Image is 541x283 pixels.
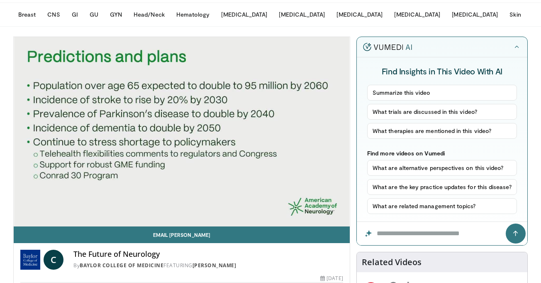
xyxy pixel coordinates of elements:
[73,262,343,269] div: By FEATURING
[14,226,350,243] a: Email [PERSON_NAME]
[367,85,517,101] button: Summarize this video
[357,222,527,245] input: Question for the AI
[367,66,517,76] h4: Find Insights in This Video With AI
[389,6,445,23] button: [MEDICAL_DATA]
[447,6,503,23] button: [MEDICAL_DATA]
[367,104,517,120] button: What trials are discussed in this video?
[504,6,526,23] button: Skin
[67,6,83,23] button: GI
[367,198,517,214] button: What are related management topics?
[105,6,127,23] button: GYN
[80,262,163,269] a: Baylor College of Medicine
[362,257,422,267] h4: Related Videos
[363,43,412,51] img: vumedi-ai-logo.v2.svg
[367,123,517,139] button: What therapies are mentioned in this video?
[13,6,41,23] button: Breast
[129,6,170,23] button: Head/Neck
[367,150,517,157] p: Find more videos on Vumedi
[193,262,236,269] a: [PERSON_NAME]
[274,6,330,23] button: [MEDICAL_DATA]
[85,6,103,23] button: GU
[14,37,350,226] video-js: Video Player
[367,179,517,195] button: What are the key practice updates for this disease?
[73,250,343,259] h4: The Future of Neurology
[20,250,40,270] img: Baylor College of Medicine
[171,6,215,23] button: Hematology
[44,250,63,270] a: C
[331,6,387,23] button: [MEDICAL_DATA]
[216,6,272,23] button: [MEDICAL_DATA]
[320,275,343,282] div: [DATE]
[367,160,517,176] button: What are alternative perspectives on this video?
[42,6,65,23] button: CNS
